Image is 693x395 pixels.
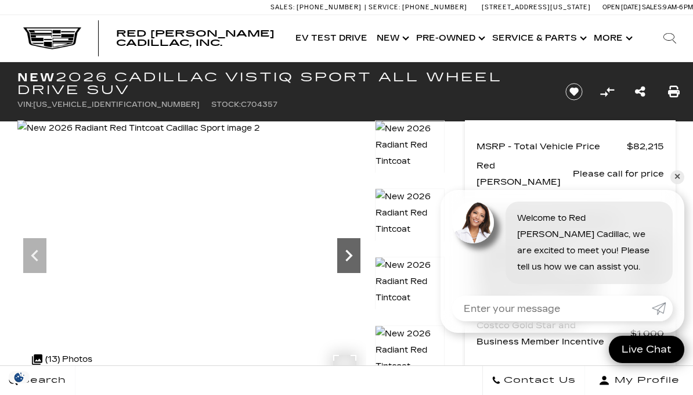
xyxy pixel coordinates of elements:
span: Service: [369,3,400,11]
a: Service: [PHONE_NUMBER] [364,4,470,10]
div: (13) Photos [26,346,98,374]
a: Print this New 2026 Cadillac VISTIQ Sport All Wheel Drive SUV [668,84,680,100]
img: New 2026 Radiant Red Tintcoat Cadillac Sport image 3 [375,189,445,271]
a: Live Chat [609,336,684,363]
span: Sales: [270,3,295,11]
span: My Profile [610,372,680,389]
span: [PHONE_NUMBER] [297,3,362,11]
a: EV Test Drive [291,15,372,62]
span: Sales: [642,3,663,11]
a: Submit [652,296,673,321]
button: Save vehicle [561,82,587,101]
span: Please call for price [573,166,664,182]
button: Open user profile menu [585,366,693,395]
button: More [589,15,635,62]
span: Red [PERSON_NAME] [477,157,573,190]
a: [STREET_ADDRESS][US_STATE] [482,3,591,11]
a: Contact Us [482,366,585,395]
span: C704357 [241,100,277,109]
span: [PHONE_NUMBER] [402,3,467,11]
img: New 2026 Radiant Red Tintcoat Cadillac Sport image 2 [375,120,445,203]
span: VIN: [17,100,33,109]
button: Compare Vehicle [598,83,616,100]
img: Opt-Out Icon [6,371,33,383]
span: Contact Us [501,372,576,389]
a: Pre-Owned [412,15,488,62]
a: Service & Parts [488,15,589,62]
img: Agent profile photo [452,202,494,243]
a: MSRP - Total Vehicle Price $82,215 [477,138,664,155]
span: Search [18,372,66,389]
section: Click to Open Cookie Consent Modal [6,371,33,383]
div: Welcome to Red [PERSON_NAME] Cadillac, we are excited to meet you! Please tell us how we can assi... [506,202,673,284]
img: Cadillac Dark Logo with Cadillac White Text [23,27,81,49]
img: New 2026 Radiant Red Tintcoat Cadillac Sport image 2 [17,120,260,137]
img: New 2026 Radiant Red Tintcoat Cadillac Sport image 4 [375,257,445,339]
span: MSRP - Total Vehicle Price [477,138,627,155]
a: Sales: [PHONE_NUMBER] [270,4,364,10]
span: Stock: [211,100,241,109]
h1: 2026 Cadillac VISTIQ Sport All Wheel Drive SUV [17,71,546,96]
span: [US_VEHICLE_IDENTIFICATION_NUMBER] [33,100,200,109]
div: Next [337,238,360,273]
span: $82,215 [627,138,664,155]
span: Open [DATE] [602,3,641,11]
a: Costco Gold Star and Business Member Incentive $1,000 [477,317,664,350]
span: Red [PERSON_NAME] Cadillac, Inc. [116,28,275,48]
a: New [372,15,412,62]
a: Red [PERSON_NAME] Please call for price [477,157,664,190]
span: 9 AM-6 PM [663,3,693,11]
a: Share this New 2026 Cadillac VISTIQ Sport All Wheel Drive SUV [635,84,645,100]
span: Live Chat [616,343,677,356]
input: Enter your message [452,296,652,321]
strong: New [17,70,56,84]
span: $1,000 [630,325,664,342]
div: Previous [23,238,46,273]
span: Costco Gold Star and Business Member Incentive [477,317,630,350]
a: Red [PERSON_NAME] Cadillac, Inc. [116,29,279,48]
